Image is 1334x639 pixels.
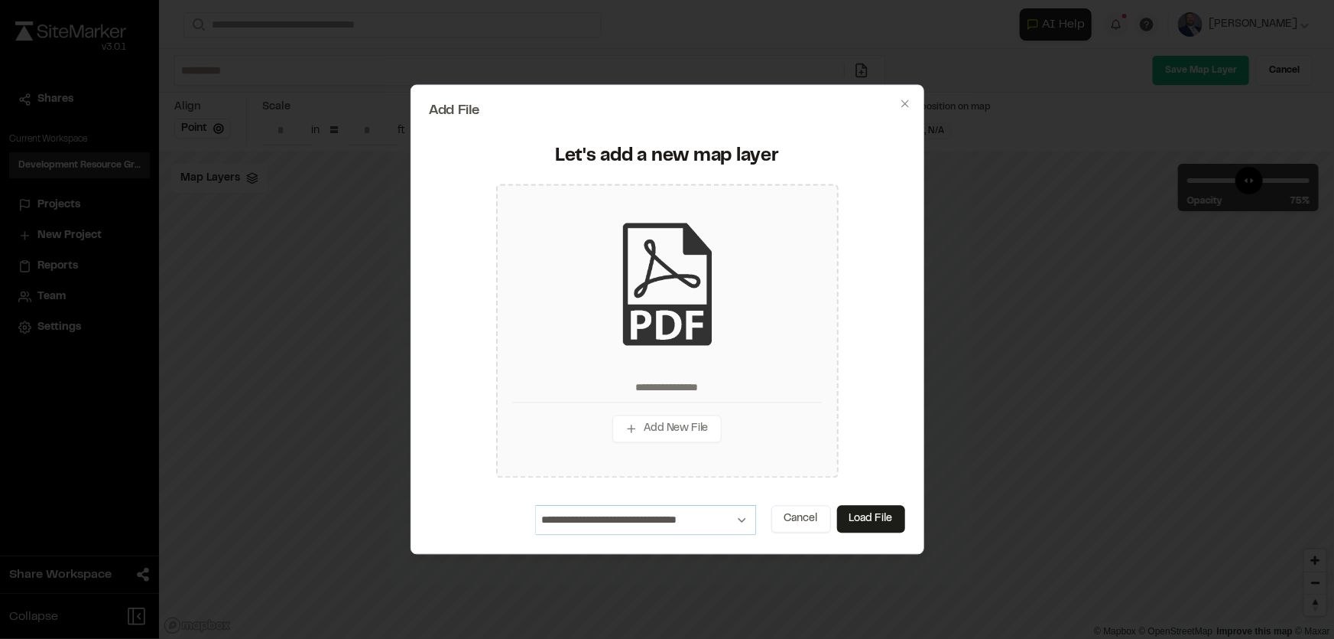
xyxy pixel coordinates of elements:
img: pdf_black_icon.png [606,223,729,345]
div: Add New File [496,184,839,478]
h2: Add File [430,103,905,117]
button: Add New File [612,415,721,442]
div: Let's add a new map layer [439,145,896,169]
button: Cancel [771,506,831,533]
button: Load File [837,506,905,533]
